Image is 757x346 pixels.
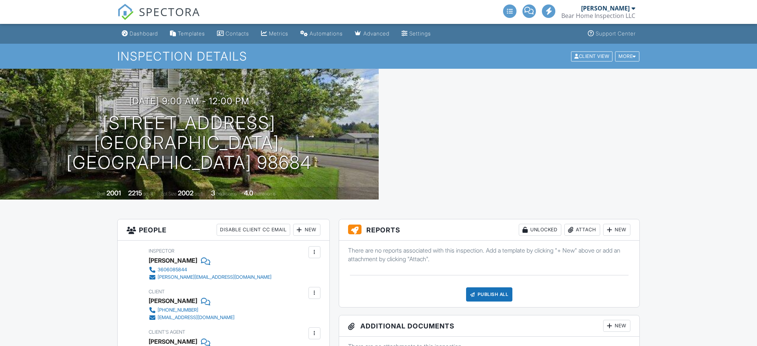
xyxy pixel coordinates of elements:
div: New [603,320,630,332]
div: [PERSON_NAME] [149,255,197,266]
div: Dashboard [130,30,158,37]
div: Support Center [596,30,636,37]
a: Support Center [585,27,639,41]
a: 3606085844 [149,266,272,274]
span: Client's Agent [149,329,185,335]
div: New [603,224,630,236]
div: Templates [178,30,205,37]
a: SPECTORA [117,10,200,26]
div: Unlocked [519,224,561,236]
h1: Inspection Details [117,50,640,63]
div: [PERSON_NAME] [149,295,197,306]
span: bathrooms [254,191,276,197]
div: Bear Home Inspection LLC [561,12,635,19]
a: Metrics [258,27,291,41]
div: Metrics [269,30,288,37]
a: Settings [398,27,434,41]
a: Templates [167,27,208,41]
h3: Reports [339,219,640,241]
h3: People [118,219,329,241]
span: bedrooms [216,191,237,197]
div: Advanced [363,30,390,37]
a: [PHONE_NUMBER] [149,306,235,314]
span: Built [97,191,105,197]
a: Dashboard [119,27,161,41]
div: 3606085844 [158,267,187,273]
div: [PERSON_NAME][EMAIL_ADDRESS][DOMAIN_NAME] [158,274,272,280]
img: The Best Home Inspection Software - Spectora [117,4,134,20]
div: Disable Client CC Email [217,224,290,236]
div: [EMAIL_ADDRESS][DOMAIN_NAME] [158,315,235,321]
h3: Additional Documents [339,315,640,337]
div: Client View [571,51,612,61]
a: Contacts [214,27,252,41]
a: Advanced [352,27,393,41]
div: 2002 [178,189,193,197]
a: [PERSON_NAME][EMAIL_ADDRESS][DOMAIN_NAME] [149,274,272,281]
a: [EMAIL_ADDRESS][DOMAIN_NAME] [149,314,235,321]
div: More [615,51,639,61]
h1: [STREET_ADDRESS] [GEOGRAPHIC_DATA], [GEOGRAPHIC_DATA] 98684 [12,113,367,172]
a: Client View [570,53,614,59]
div: 3 [211,189,215,197]
div: [PERSON_NAME] [581,4,630,12]
div: [PHONE_NUMBER] [158,307,198,313]
span: Client [149,289,165,294]
span: Inspector [149,248,174,254]
span: sq. ft. [143,191,154,197]
div: 2001 [106,189,121,197]
div: Publish All [466,287,513,302]
div: New [293,224,320,236]
span: Lot Size [161,191,177,197]
a: Automations (Advanced) [297,27,346,41]
div: Attach [564,224,600,236]
div: Settings [409,30,431,37]
h3: [DATE] 9:00 am - 12:00 pm [129,96,249,106]
div: 4.0 [244,189,253,197]
div: Contacts [226,30,249,37]
span: sq.ft. [195,191,204,197]
span: SPECTORA [139,4,200,19]
div: Automations [310,30,343,37]
p: There are no reports associated with this inspection. Add a template by clicking "+ New" above or... [348,246,631,263]
div: 2215 [128,189,142,197]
